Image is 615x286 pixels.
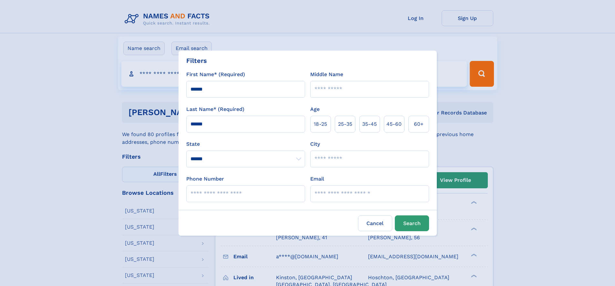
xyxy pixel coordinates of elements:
[395,215,429,231] button: Search
[338,120,352,128] span: 25‑35
[310,105,320,113] label: Age
[358,215,392,231] label: Cancel
[310,175,324,183] label: Email
[186,71,245,78] label: First Name* (Required)
[310,71,343,78] label: Middle Name
[362,120,377,128] span: 35‑45
[186,175,224,183] label: Phone Number
[414,120,424,128] span: 60+
[386,120,402,128] span: 45‑60
[186,105,244,113] label: Last Name* (Required)
[310,140,320,148] label: City
[186,56,207,65] div: Filters
[186,140,305,148] label: State
[314,120,327,128] span: 18‑25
